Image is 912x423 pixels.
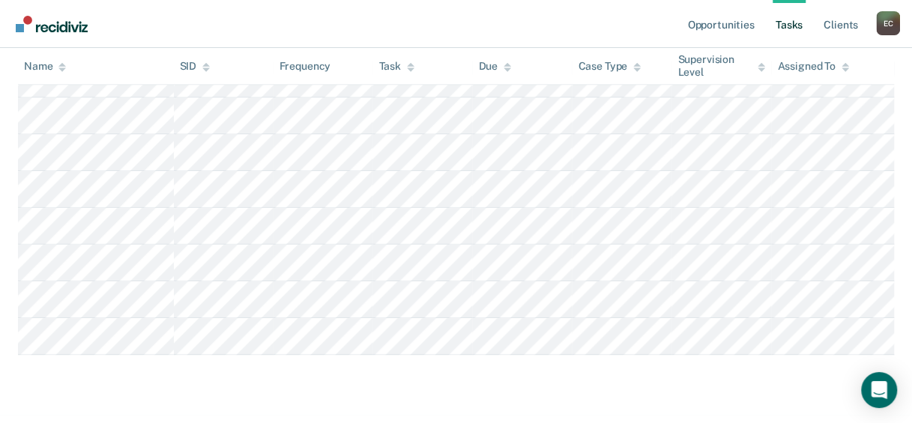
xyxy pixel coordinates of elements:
[777,60,848,73] div: Assigned To
[378,60,414,73] div: Task
[180,60,211,73] div: SID
[876,11,900,35] button: Profile dropdown button
[279,60,330,73] div: Frequency
[677,53,765,79] div: Supervision Level
[478,60,511,73] div: Due
[876,11,900,35] div: E C
[578,60,641,73] div: Case Type
[16,16,88,32] img: Recidiviz
[861,372,897,408] div: Open Intercom Messenger
[24,60,66,73] div: Name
